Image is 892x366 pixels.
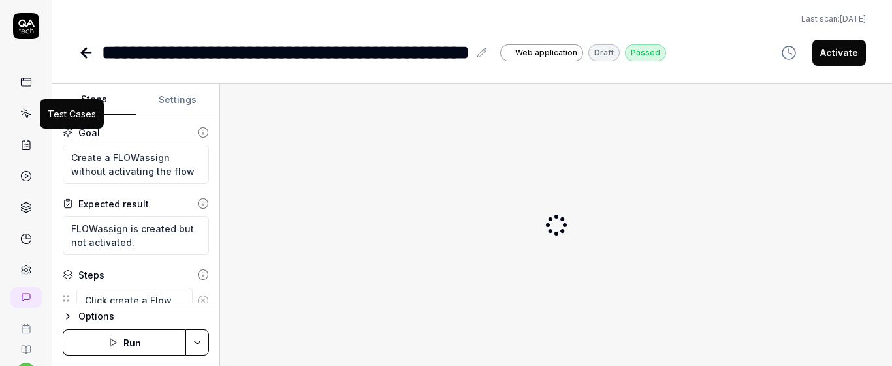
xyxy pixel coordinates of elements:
[78,197,149,211] div: Expected result
[10,287,42,308] a: New conversation
[63,309,209,324] button: Options
[193,288,214,314] button: Remove step
[812,40,866,66] button: Activate
[52,84,136,115] button: Steps
[515,47,577,59] span: Web application
[801,13,866,25] button: Last scan:[DATE]
[588,44,620,61] div: Draft
[78,126,100,140] div: Goal
[500,44,583,61] a: Web application
[773,40,804,66] button: View version history
[5,334,46,355] a: Documentation
[136,84,219,115] button: Settings
[801,13,866,25] span: Last scan:
[840,14,866,23] time: [DATE]
[48,107,96,121] div: Test Cases
[78,268,104,282] div: Steps
[5,313,46,334] a: Book a call with us
[63,329,186,356] button: Run
[625,44,666,61] div: Passed
[63,287,209,314] div: Suggestions
[78,309,209,324] div: Options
